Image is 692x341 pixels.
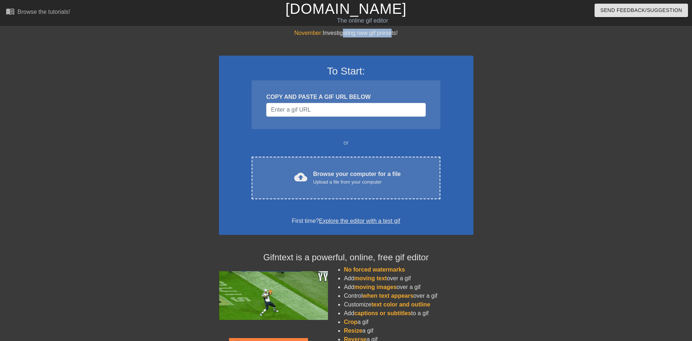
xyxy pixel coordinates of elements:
[294,170,307,184] span: cloud_upload
[6,7,70,18] a: Browse the tutorials!
[319,218,400,224] a: Explore the editor with a test gif
[595,4,688,17] button: Send Feedback/Suggestion
[238,139,455,147] div: or
[219,271,328,320] img: football_small.gif
[344,274,473,283] li: Add over a gif
[294,30,323,36] span: November:
[219,29,473,37] div: Investigating new gif presets!
[17,9,70,15] div: Browse the tutorials!
[344,300,473,309] li: Customize
[354,284,396,290] span: moving images
[228,217,464,225] div: First time?
[313,170,401,186] div: Browse your computer for a file
[344,326,473,335] li: a gif
[285,1,407,17] a: [DOMAIN_NAME]
[6,7,15,16] span: menu_book
[371,301,430,308] span: text color and outline
[344,328,363,334] span: Resize
[344,319,357,325] span: Crop
[344,318,473,326] li: a gif
[344,283,473,292] li: Add over a gif
[344,309,473,318] li: Add to a gif
[354,275,387,281] span: moving text
[234,16,491,25] div: The online gif editor
[266,93,425,101] div: COPY AND PASTE A GIF URL BELOW
[344,292,473,300] li: Control over a gif
[354,310,411,316] span: captions or subtitles
[313,178,401,186] div: Upload a file from your computer
[228,65,464,77] h3: To Start:
[219,252,473,263] h4: Gifntext is a powerful, online, free gif editor
[344,266,405,273] span: No forced watermarks
[266,103,425,117] input: Username
[600,6,682,15] span: Send Feedback/Suggestion
[363,293,413,299] span: when text appears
